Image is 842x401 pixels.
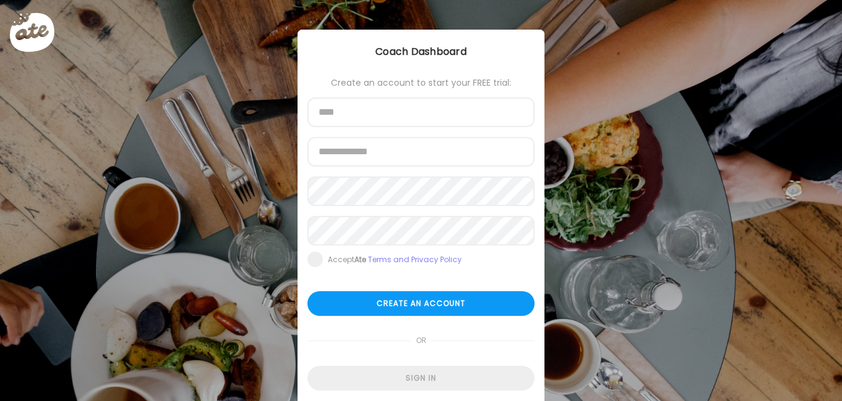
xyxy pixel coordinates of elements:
span: or [411,328,431,353]
div: Coach Dashboard [298,44,544,59]
div: Accept [328,255,462,265]
div: Create an account to start your FREE trial: [307,78,535,88]
b: Ate [354,254,366,265]
a: Terms and Privacy Policy [368,254,462,265]
div: Sign in [307,366,535,391]
div: Create an account [307,291,535,316]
